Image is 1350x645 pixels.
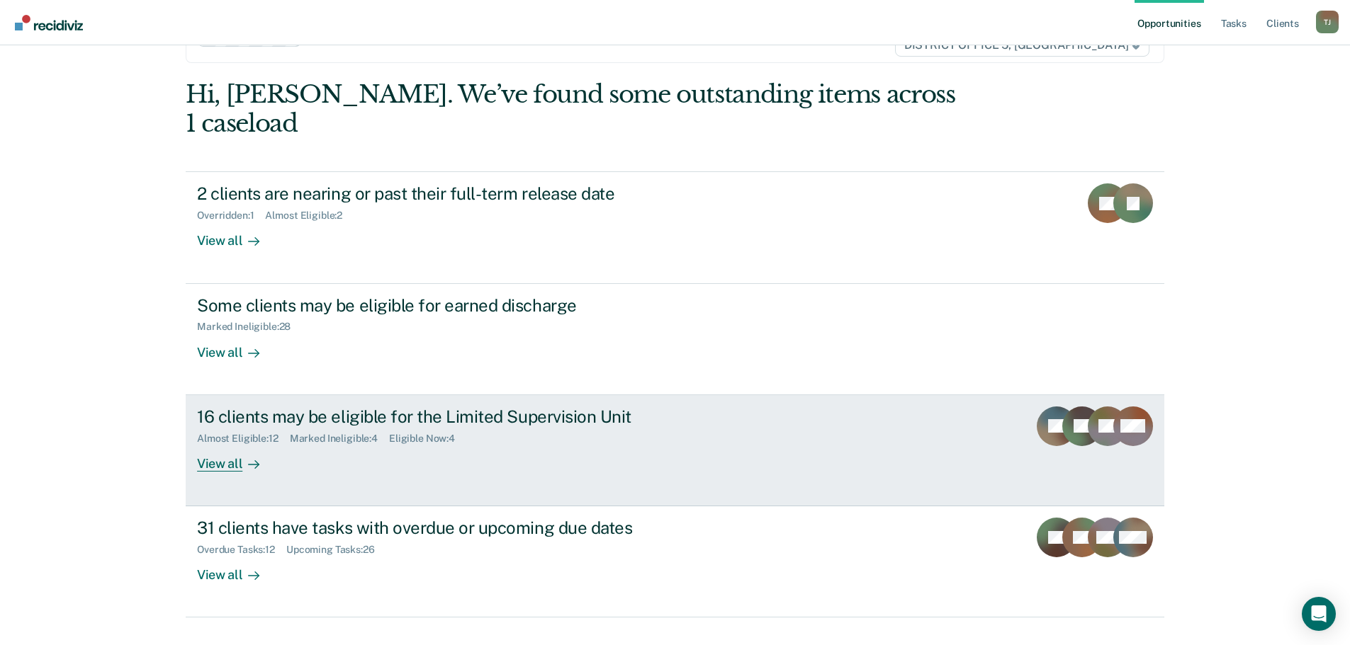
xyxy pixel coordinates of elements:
[197,556,276,583] div: View all
[197,444,276,472] div: View all
[197,333,276,360] div: View all
[197,433,290,445] div: Almost Eligible : 12
[186,506,1164,617] a: 31 clients have tasks with overdue or upcoming due datesOverdue Tasks:12Upcoming Tasks:26View all
[186,80,969,138] div: Hi, [PERSON_NAME]. We’ve found some outstanding items across 1 caseload
[1316,11,1339,33] button: Profile dropdown button
[1316,11,1339,33] div: T J
[389,433,466,445] div: Eligible Now : 4
[197,321,302,333] div: Marked Ineligible : 28
[197,222,276,249] div: View all
[197,406,694,427] div: 16 clients may be eligible for the Limited Supervision Unit
[197,544,286,556] div: Overdue Tasks : 12
[197,210,265,222] div: Overridden : 1
[1302,597,1336,631] div: Open Intercom Messenger
[286,544,386,556] div: Upcoming Tasks : 26
[15,15,83,30] img: Recidiviz
[186,395,1164,506] a: 16 clients may be eligible for the Limited Supervision UnitAlmost Eligible:12Marked Ineligible:4E...
[186,284,1164,395] a: Some clients may be eligible for earned dischargeMarked Ineligible:28View all
[197,183,694,204] div: 2 clients are nearing or past their full-term release date
[265,210,354,222] div: Almost Eligible : 2
[290,433,389,445] div: Marked Ineligible : 4
[197,518,694,538] div: 31 clients have tasks with overdue or upcoming due dates
[197,295,694,316] div: Some clients may be eligible for earned discharge
[186,171,1164,283] a: 2 clients are nearing or past their full-term release dateOverridden:1Almost Eligible:2View all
